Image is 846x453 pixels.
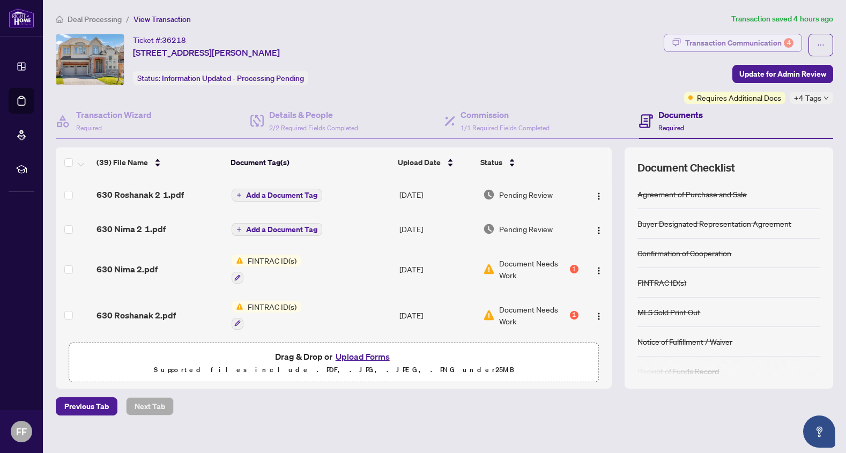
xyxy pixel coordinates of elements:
div: 1 [570,265,578,273]
article: Transaction saved 4 hours ago [731,13,833,25]
button: Add a Document Tag [232,222,322,236]
span: Required [658,124,684,132]
span: home [56,16,63,23]
span: Document Needs Work [499,257,568,281]
img: Logo [595,226,603,235]
li: / [126,13,129,25]
span: 2/2 Required Fields Completed [269,124,358,132]
div: FINTRAC ID(s) [637,277,686,288]
button: Transaction Communication4 [664,34,802,52]
span: Update for Admin Review [739,65,826,83]
span: [STREET_ADDRESS][PERSON_NAME] [133,46,280,59]
th: Status [476,147,580,177]
span: Pending Review [499,223,553,235]
td: [DATE] [395,212,478,246]
img: logo [9,8,34,28]
span: View Transaction [133,14,191,24]
span: Requires Additional Docs [697,92,781,103]
button: Update for Admin Review [732,65,833,83]
div: Transaction Communication [685,34,793,51]
span: down [823,95,829,101]
button: Open asap [803,415,835,448]
div: Status: [133,71,308,85]
button: Logo [590,220,607,237]
span: plus [236,227,242,232]
h4: Documents [658,108,703,121]
span: Status [480,157,502,168]
h4: Details & People [269,108,358,121]
span: FINTRAC ID(s) [243,255,301,266]
h4: Transaction Wizard [76,108,152,121]
td: [DATE] [395,246,478,292]
button: Add a Document Tag [232,189,322,202]
span: 36218 [162,35,186,45]
span: Add a Document Tag [246,191,317,199]
img: Status Icon [232,255,243,266]
span: Information Updated - Processing Pending [162,73,304,83]
span: (39) File Name [97,157,148,168]
button: Add a Document Tag [232,188,322,202]
th: Document Tag(s) [226,147,394,177]
button: Status IconFINTRAC ID(s) [232,301,301,330]
button: Upload Forms [332,350,393,363]
div: Ticket #: [133,34,186,46]
img: Logo [595,266,603,275]
span: Add a Document Tag [246,226,317,233]
span: Drag & Drop orUpload FormsSupported files include .PDF, .JPG, .JPEG, .PNG under25MB [69,343,598,383]
img: Status Icon [232,301,243,313]
img: Document Status [483,223,495,235]
span: Pending Review [499,189,553,200]
span: Previous Tab [64,398,109,415]
img: Logo [595,312,603,321]
span: Drag & Drop or [275,350,393,363]
button: Logo [590,261,607,278]
button: Next Tab [126,397,174,415]
span: 1/1 Required Fields Completed [461,124,550,132]
span: Document Checklist [637,160,735,175]
span: Document Needs Work [499,303,568,327]
div: Buyer Designated Representation Agreement [637,218,791,229]
span: FINTRAC ID(s) [243,301,301,313]
div: Notice of Fulfillment / Waiver [637,336,732,347]
th: Upload Date [394,147,476,177]
button: Status IconFINTRAC ID(s) [232,255,301,284]
td: [DATE] [395,292,478,338]
button: Add a Document Tag [232,223,322,236]
span: 630 Roshanak 2.pdf [97,309,176,322]
span: 630 Roshanak 2 1.pdf [97,188,184,201]
span: Upload Date [398,157,441,168]
span: ellipsis [817,41,825,49]
div: Agreement of Purchase and Sale [637,188,747,200]
button: Previous Tab [56,397,117,415]
span: FF [16,424,27,439]
span: 630 Nima 2.pdf [97,263,158,276]
button: Logo [590,186,607,203]
img: Document Status [483,309,495,321]
p: Supported files include .PDF, .JPG, .JPEG, .PNG under 25 MB [76,363,592,376]
span: +4 Tags [794,92,821,104]
h4: Commission [461,108,550,121]
div: MLS Sold Print Out [637,306,700,318]
div: Confirmation of Cooperation [637,247,731,259]
span: 630 Nima 2 1.pdf [97,222,166,235]
button: Logo [590,307,607,324]
span: Required [76,124,102,132]
img: Document Status [483,263,495,275]
span: Deal Processing [68,14,122,24]
img: Logo [595,192,603,200]
span: plus [236,192,242,198]
div: 4 [784,38,793,48]
img: IMG-N12140617_1.jpg [56,34,124,85]
div: 1 [570,311,578,320]
img: Document Status [483,189,495,200]
td: [DATE] [395,177,478,212]
th: (39) File Name [92,147,226,177]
